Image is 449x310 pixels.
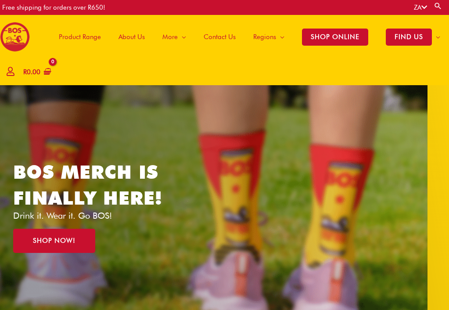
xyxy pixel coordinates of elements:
span: FIND US [386,29,432,46]
a: SHOP NOW! [13,229,95,253]
span: About Us [119,24,145,50]
a: BOS MERCH IS FINALLY HERE! [13,161,162,209]
span: More [162,24,178,50]
a: Contact Us [195,15,244,59]
span: R [23,68,27,76]
a: Product Range [50,15,110,59]
a: About Us [110,15,154,59]
span: Contact Us [204,24,236,50]
p: Drink it. Wear it. Go BOS! [13,211,225,220]
a: Regions [244,15,293,59]
bdi: 0.00 [23,68,40,76]
span: Regions [253,24,276,50]
a: View Shopping Cart, empty [22,62,51,82]
span: Product Range [59,24,101,50]
span: SHOP NOW! [33,238,75,244]
span: SHOP ONLINE [302,29,368,46]
nav: Site Navigation [43,15,449,59]
a: Search button [434,2,442,10]
a: ZA [414,4,427,11]
a: More [154,15,195,59]
a: SHOP ONLINE [293,15,377,59]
